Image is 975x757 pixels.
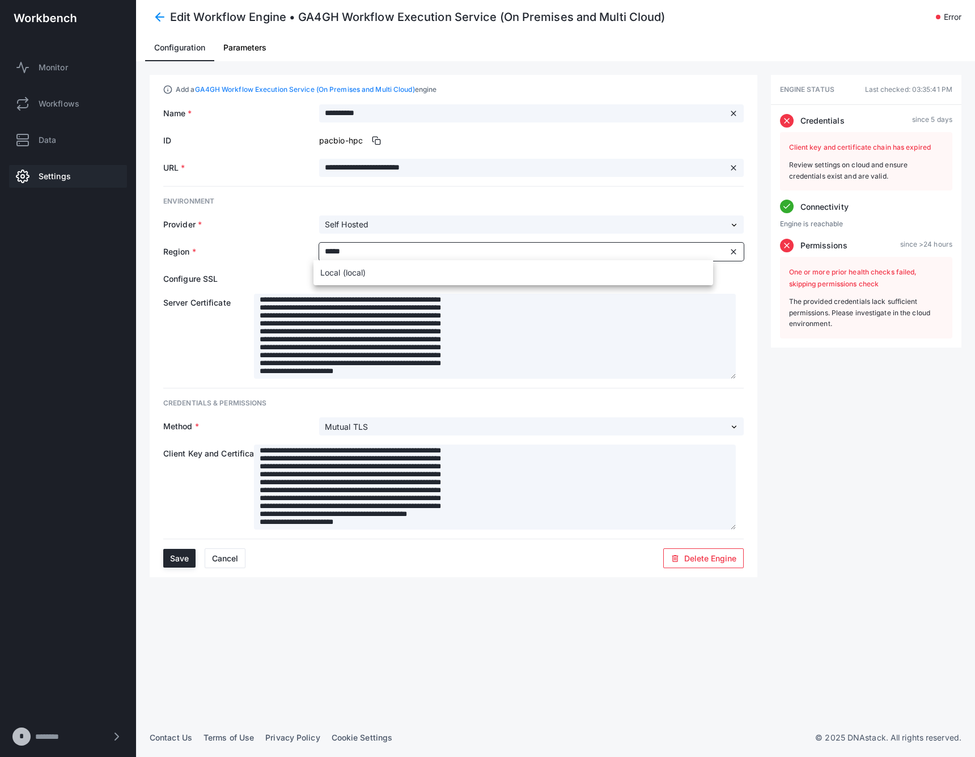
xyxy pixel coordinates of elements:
[780,84,834,95] span: Engine Status
[176,84,436,95] span: Add a engine
[163,108,185,118] span: Name
[163,298,231,307] span: Server Certificate
[14,14,77,23] img: workbench-logo-white.svg
[671,554,680,563] span: delete
[163,449,262,458] span: Client Key and Certificate
[789,296,943,329] div: The provided credentials lack sufficient permissions. Please investigate in the cloud environment.
[9,92,127,115] a: Workflows
[163,421,193,431] span: Method
[39,171,71,182] span: Settings
[727,245,740,259] button: Clear input
[163,196,744,207] div: Environment
[39,62,68,73] span: Monitor
[944,11,962,23] span: error
[663,548,744,568] button: deleteDelete Engine
[320,267,706,278] span: Local (local)
[815,732,961,743] p: © 2025 DNAstack. All rights reserved.
[325,422,368,432] span: Mutual TLS
[223,44,266,52] span: Parameters
[154,44,205,52] span: Configuration
[671,553,736,563] div: Delete Engine
[163,397,744,409] div: Credentials & Permissions
[170,9,665,25] h4: Edit Workflow Engine • GA4GH Workflow Execution Service (On Premises and Multi Cloud)
[9,165,127,188] a: Settings
[265,733,320,742] a: Privacy Policy
[900,239,953,252] span: since >24 hours
[9,129,127,151] a: Data
[727,161,740,175] button: Clear input
[170,553,189,563] span: Save
[39,134,56,146] span: Data
[800,201,849,213] span: connectivity
[800,115,845,126] span: credentials
[325,219,368,229] span: Self Hosted
[332,733,393,742] a: Cookie Settings
[780,219,843,228] span: Engine is reachable
[163,163,179,172] span: URL
[163,135,319,146] span: ID
[204,733,254,742] a: Terms of Use
[39,98,79,109] span: Workflows
[865,84,953,95] span: Last checked: 03:35:41 PM
[163,274,218,284] span: Configure SSL
[195,85,415,94] a: GA4GH Workflow Execution Service (On Premises and Multi Cloud)
[789,143,931,151] span: Client key and certificate chain has expired
[163,219,196,229] span: Provider
[800,240,847,251] span: permissions
[789,159,943,181] div: Review settings on cloud and ensure credentials exist and are valid.
[212,553,238,563] div: Cancel
[150,733,192,742] a: Contact Us
[319,135,363,146] span: pacbio-hpc
[912,114,952,128] span: since 5 days
[9,56,127,79] a: Monitor
[205,548,245,568] button: Cancel
[789,268,917,288] span: One or more prior health checks failed, skipping permissions check
[163,549,196,568] button: Save
[163,247,190,256] span: Region
[727,107,740,120] button: Clear input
